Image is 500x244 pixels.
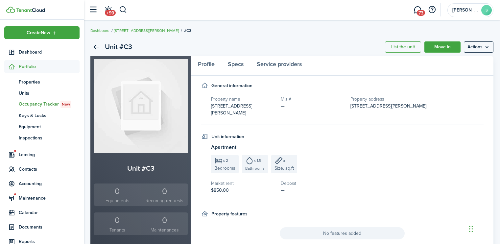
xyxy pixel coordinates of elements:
h5: Market rent [211,180,274,187]
div: 0 [143,185,186,198]
span: Properties [19,79,80,85]
a: Messaging [411,2,424,18]
a: List the unit [385,41,421,53]
span: Maintenance [19,195,80,202]
menu-btn: Actions [464,41,493,53]
span: #C3 [184,28,191,34]
a: Profile [191,56,221,76]
img: Unit avatar [94,59,188,153]
img: TenantCloud [16,8,45,12]
a: Specs [221,56,250,76]
span: x — [283,157,291,164]
h4: Property features [211,210,248,217]
iframe: Chat Widget [467,212,500,244]
span: — [281,103,285,110]
a: Notifications [102,2,114,18]
a: 0Recurring requests [141,183,188,206]
div: Drag [469,219,473,239]
span: Portfolio [19,63,80,70]
h4: General information [211,82,252,89]
span: x 2 [223,159,228,162]
h5: Deposit [281,180,344,187]
a: Units [4,87,80,99]
a: Move in [424,41,461,53]
span: — [281,187,285,194]
span: [STREET_ADDRESS][PERSON_NAME] [211,103,252,116]
a: Keys & Locks [4,110,80,121]
span: x 1.5 [254,159,261,162]
button: Open resource center [426,4,438,15]
button: Open sidebar [87,4,99,16]
span: Size, sq.ft [274,165,294,172]
h5: Property address [350,96,484,103]
a: Service providers [250,56,308,76]
small: Equipments [95,197,139,204]
span: Bathrooms [245,165,265,171]
h5: Mls # [281,96,344,103]
a: Occupancy TrackerNew [4,99,80,110]
a: 0Equipments [94,183,141,206]
span: New [62,101,70,107]
a: 0Maintenances [141,212,188,235]
span: Occupancy Tracker [19,101,80,108]
a: Properties [4,76,80,87]
small: Recurring requests [143,197,186,204]
span: [STREET_ADDRESS][PERSON_NAME] [350,103,426,110]
h4: Unit information [211,133,244,140]
a: Equipment [4,121,80,132]
img: TenantCloud [6,7,15,13]
span: $850.00 [211,187,229,194]
span: Documents [19,224,80,231]
h2: Unit #C3 [94,163,188,174]
span: +99 [105,10,116,16]
span: Contacts [19,166,80,173]
span: Calendar [19,209,80,216]
span: No features added [280,227,405,239]
span: Steve [452,8,479,12]
div: 0 [143,214,186,227]
a: Back [90,41,102,53]
span: 73 [417,10,425,16]
a: Inspections [4,132,80,143]
small: Maintenances [143,227,186,233]
a: [STREET_ADDRESS][PERSON_NAME] [114,28,179,34]
span: Dashboard [19,49,80,56]
span: Keys & Locks [19,112,80,119]
div: 0 [95,185,139,198]
small: Tenants [95,227,139,233]
button: Open menu [4,26,80,39]
span: Accounting [19,180,80,187]
div: 0 [95,214,139,227]
span: Leasing [19,151,80,158]
a: Dashboard [4,46,80,59]
span: Units [19,90,80,97]
span: Bedrooms [214,165,235,172]
avatar-text: S [481,5,492,15]
span: Inspections [19,134,80,141]
span: Create New [27,31,50,35]
h5: Property name [211,96,274,103]
h2: Unit #C3 [105,41,132,53]
span: Equipment [19,123,80,130]
button: Open menu [464,41,493,53]
a: 0Tenants [94,212,141,235]
button: Search [119,4,127,15]
h3: Apartment [211,143,484,152]
a: Dashboard [90,28,109,34]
